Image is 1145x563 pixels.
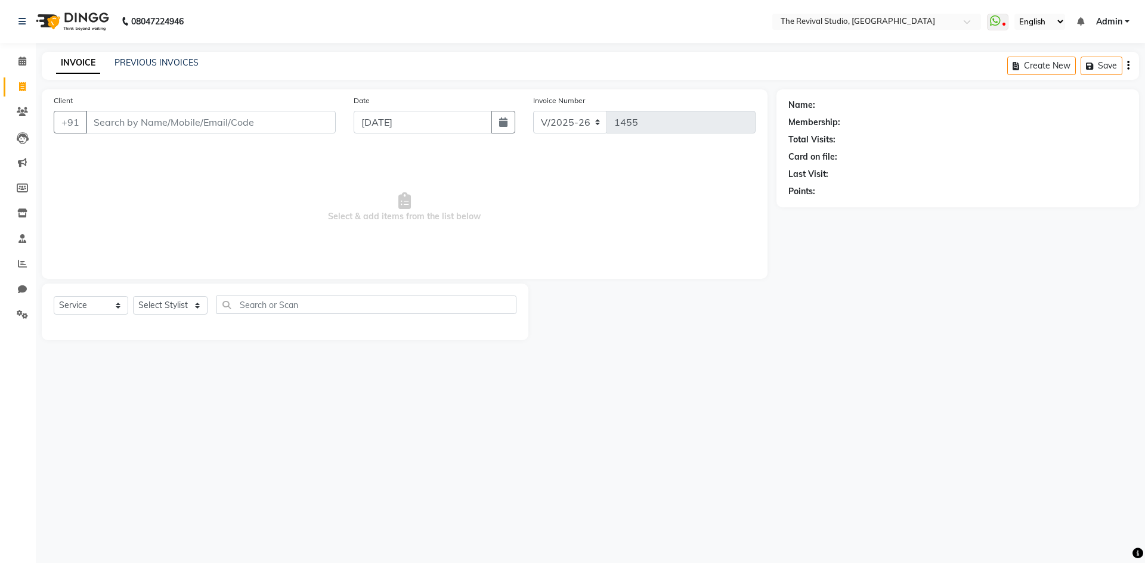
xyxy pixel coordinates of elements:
button: +91 [54,111,87,133]
button: Save [1081,57,1122,75]
input: Search or Scan [216,296,516,314]
label: Client [54,95,73,106]
input: Search by Name/Mobile/Email/Code [86,111,336,133]
div: Membership: [788,116,840,129]
label: Invoice Number [533,95,585,106]
div: Points: [788,185,815,198]
div: Total Visits: [788,133,835,146]
div: Last Visit: [788,168,828,181]
span: Admin [1096,15,1122,28]
div: Card on file: [788,151,837,163]
img: logo [30,5,112,38]
button: Create New [1007,57,1076,75]
a: PREVIOUS INVOICES [114,57,199,68]
label: Date [354,95,370,106]
b: 08047224946 [131,5,184,38]
a: INVOICE [56,52,100,74]
div: Name: [788,99,815,111]
span: Select & add items from the list below [54,148,756,267]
